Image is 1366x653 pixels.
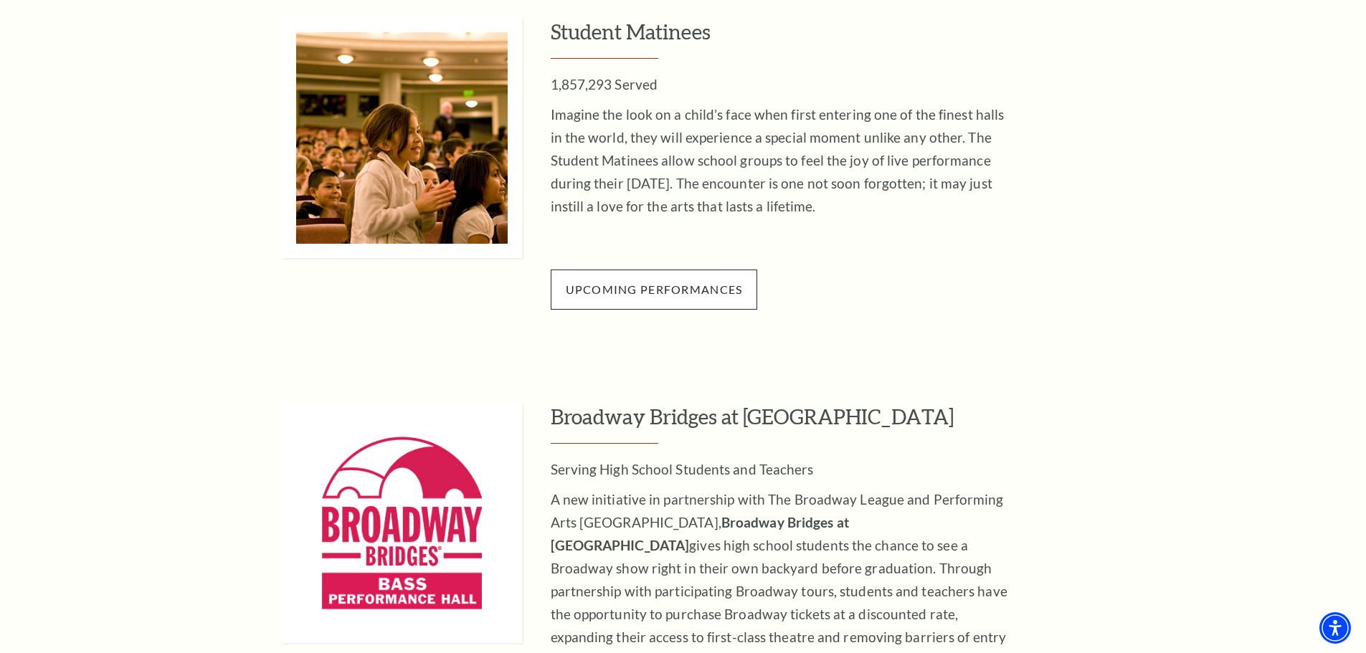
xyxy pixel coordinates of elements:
[551,270,758,310] a: Upcoming Performances
[551,458,1017,481] p: Serving High School Students and Teachers
[551,514,849,553] strong: Broadway Bridges at [GEOGRAPHIC_DATA]
[282,403,522,643] img: Broadway Bridges at Bass Performance Hall
[1319,612,1351,644] div: Accessibility Menu
[551,73,1017,96] p: 1,857,293 Served
[551,18,1128,59] h3: Student Matinees
[566,282,743,296] span: Upcoming Performances
[551,403,1128,444] h3: Broadway Bridges at [GEOGRAPHIC_DATA]
[282,18,522,258] img: Student Matinees
[551,103,1017,218] p: Imagine the look on a child’s face when first entering one of the finest halls in the world, they...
